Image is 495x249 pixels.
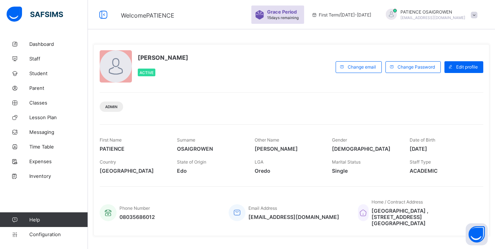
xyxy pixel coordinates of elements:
span: Date of Birth [410,137,435,143]
span: [PERSON_NAME] [138,54,188,61]
span: Configuration [29,231,88,237]
span: [PERSON_NAME] [255,146,321,152]
img: sticker-purple.71386a28dfed39d6af7621340158ba97.svg [255,10,264,19]
span: Country [100,159,116,165]
span: PATIENCE OSAIGROWEN [400,9,465,15]
span: Phone Number [119,205,150,211]
span: Edo [177,168,243,174]
span: Oredo [255,168,321,174]
span: Other Name [255,137,279,143]
span: Parent [29,85,88,91]
span: [DATE] [410,146,476,152]
span: Lesson Plan [29,114,88,120]
div: PATIENCEOSAIGROWEN [378,9,481,21]
span: Home / Contract Address [372,199,423,205]
span: [DEMOGRAPHIC_DATA] [332,146,398,152]
span: Student [29,70,88,76]
span: PATIENCE [100,146,166,152]
span: [GEOGRAPHIC_DATA] [100,168,166,174]
span: [GEOGRAPHIC_DATA] , [STREET_ADDRESS][GEOGRAPHIC_DATA] [372,208,476,226]
span: [EMAIL_ADDRESS][DOMAIN_NAME] [400,15,465,20]
span: Help [29,217,88,223]
span: Time Table [29,144,88,150]
span: Grace Period [267,9,297,15]
span: State of Origin [177,159,206,165]
span: Staff Type [410,159,431,165]
span: Staff [29,56,88,62]
span: Dashboard [29,41,88,47]
span: Expenses [29,158,88,164]
span: LGA [255,159,263,165]
img: safsims [7,7,63,22]
span: Single [332,168,398,174]
span: Gender [332,137,347,143]
span: Edit profile [456,64,478,70]
span: Inventory [29,173,88,179]
span: Change email [348,64,376,70]
span: ACADEMIC [410,168,476,174]
span: Messaging [29,129,88,135]
span: Change Password [398,64,435,70]
span: OSAIGROWEN [177,146,243,152]
span: Active [140,70,154,75]
span: session/term information [311,12,371,18]
span: Surname [177,137,195,143]
span: Marital Status [332,159,361,165]
span: Welcome PATIENCE [121,12,174,19]
span: Email Address [248,205,277,211]
button: Open asap [466,223,488,245]
span: Classes [29,100,88,106]
span: 08035686012 [119,214,155,220]
span: [EMAIL_ADDRESS][DOMAIN_NAME] [248,214,339,220]
span: 15 days remaining [267,15,299,20]
span: Admin [105,105,118,109]
span: First Name [100,137,122,143]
